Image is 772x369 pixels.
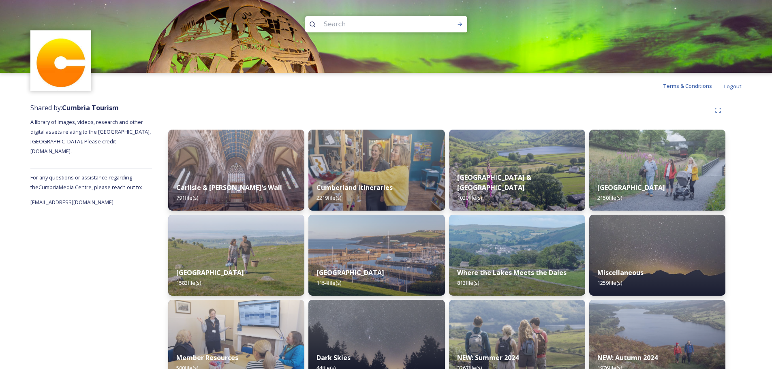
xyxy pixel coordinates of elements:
span: 813 file(s) [457,279,479,286]
strong: Member Resources [176,353,238,362]
img: 8ef860cd-d990-4a0f-92be-bf1f23904a73.jpg [308,130,445,211]
span: Terms & Conditions [663,82,712,90]
strong: Where the Lakes Meets the Dales [457,268,567,277]
strong: Miscellaneous [597,268,644,277]
span: 2219 file(s) [316,194,341,201]
strong: Cumbria Tourism [62,103,119,112]
strong: [GEOGRAPHIC_DATA] [176,268,244,277]
span: For any questions or assistance regarding the Cumbria Media Centre, please reach out to: [30,174,142,191]
strong: Cumberland Itineraries [316,183,393,192]
strong: NEW: Summer 2024 [457,353,519,362]
strong: NEW: Autumn 2024 [597,353,658,362]
a: Terms & Conditions [663,81,724,91]
span: 1154 file(s) [316,279,341,286]
img: Grange-over-sands-rail-250.jpg [168,215,304,296]
img: Blea%2520Tarn%2520Star-Lapse%2520Loop.jpg [589,215,725,296]
strong: [GEOGRAPHIC_DATA] [316,268,384,277]
strong: [GEOGRAPHIC_DATA] [597,183,665,192]
span: 1259 file(s) [597,279,622,286]
img: Carlisle-couple-176.jpg [168,130,304,211]
img: PM204584.jpg [589,130,725,211]
strong: [GEOGRAPHIC_DATA] & [GEOGRAPHIC_DATA] [457,173,531,192]
span: A library of images, videos, research and other digital assets relating to the [GEOGRAPHIC_DATA],... [30,118,152,155]
span: [EMAIL_ADDRESS][DOMAIN_NAME] [30,198,113,206]
img: Hartsop-222.jpg [449,130,585,211]
span: 2150 file(s) [597,194,622,201]
span: 1583 file(s) [176,279,201,286]
span: 1020 file(s) [457,194,482,201]
strong: Carlisle & [PERSON_NAME]'s Wall [176,183,282,192]
img: images.jpg [32,32,90,90]
img: Whitehaven-283.jpg [308,215,445,296]
strong: Dark Skies [316,353,351,362]
span: Shared by: [30,103,119,112]
input: Search [320,15,431,33]
span: Logout [724,83,742,90]
img: Attract%2520and%2520Disperse%2520%28274%2520of%25201364%29.jpg [449,215,585,296]
span: 791 file(s) [176,194,198,201]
